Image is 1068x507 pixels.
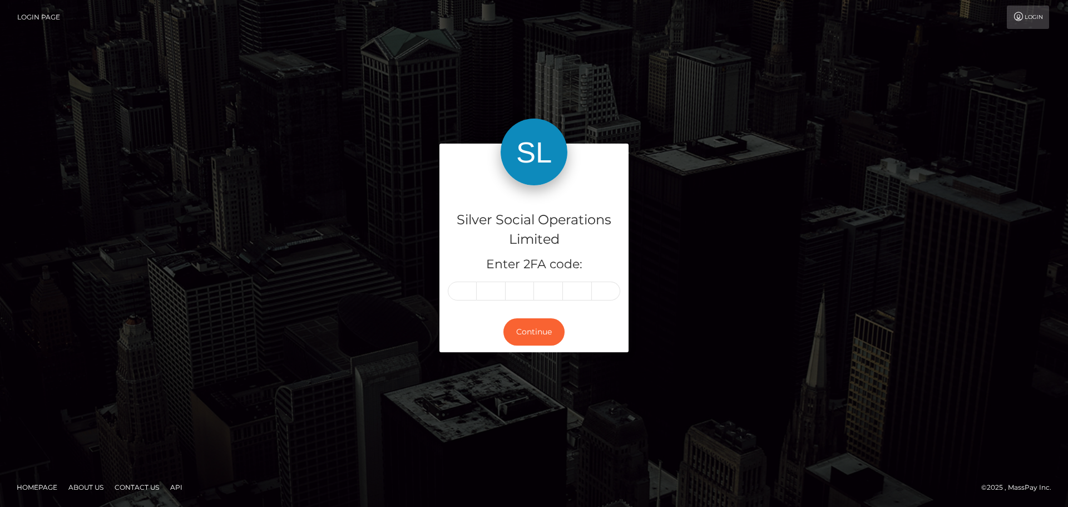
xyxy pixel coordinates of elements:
[981,481,1060,494] div: © 2025 , MassPay Inc.
[1007,6,1049,29] a: Login
[166,479,187,496] a: API
[64,479,108,496] a: About Us
[501,119,567,185] img: Silver Social Operations Limited
[448,256,620,273] h5: Enter 2FA code:
[12,479,62,496] a: Homepage
[17,6,60,29] a: Login Page
[448,210,620,249] h4: Silver Social Operations Limited
[503,318,565,346] button: Continue
[110,479,164,496] a: Contact Us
